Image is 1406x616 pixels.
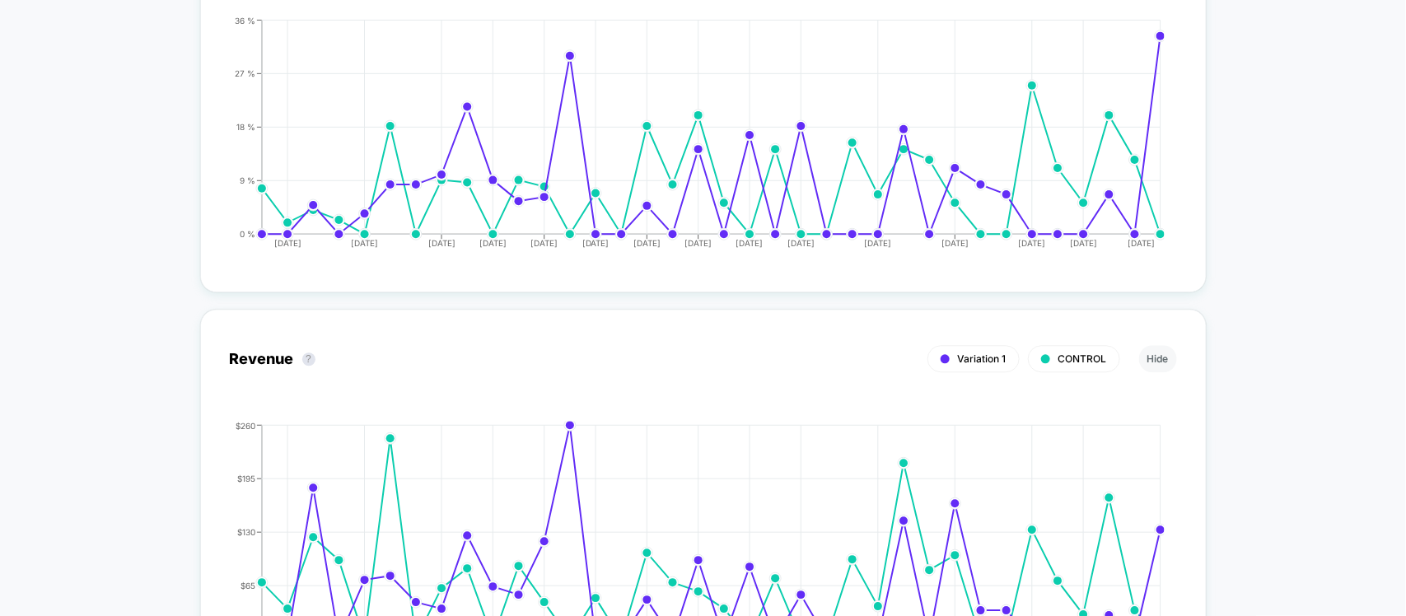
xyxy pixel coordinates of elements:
[582,238,610,248] tspan: [DATE]
[684,238,712,248] tspan: [DATE]
[273,238,301,248] tspan: [DATE]
[241,580,255,590] tspan: $65
[428,238,455,248] tspan: [DATE]
[1058,352,1107,365] span: CONTROL
[1128,238,1156,248] tspan: [DATE]
[1139,345,1177,372] button: Hide
[236,121,255,131] tspan: 18 %
[240,228,255,238] tspan: 0 %
[302,352,315,366] button: ?
[235,68,255,77] tspan: 27 %
[213,16,1161,263] div: CONVERSION_RATE
[633,238,661,248] tspan: [DATE]
[237,526,255,536] tspan: $130
[787,238,815,248] tspan: [DATE]
[351,238,378,248] tspan: [DATE]
[236,420,255,430] tspan: $260
[530,238,558,248] tspan: [DATE]
[237,473,255,483] tspan: $195
[1019,238,1046,248] tspan: [DATE]
[736,238,764,248] tspan: [DATE]
[1070,238,1097,248] tspan: [DATE]
[941,238,969,248] tspan: [DATE]
[479,238,507,248] tspan: [DATE]
[865,238,892,248] tspan: [DATE]
[235,15,255,25] tspan: 36 %
[958,352,1007,365] span: Variation 1
[240,175,255,184] tspan: 9 %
